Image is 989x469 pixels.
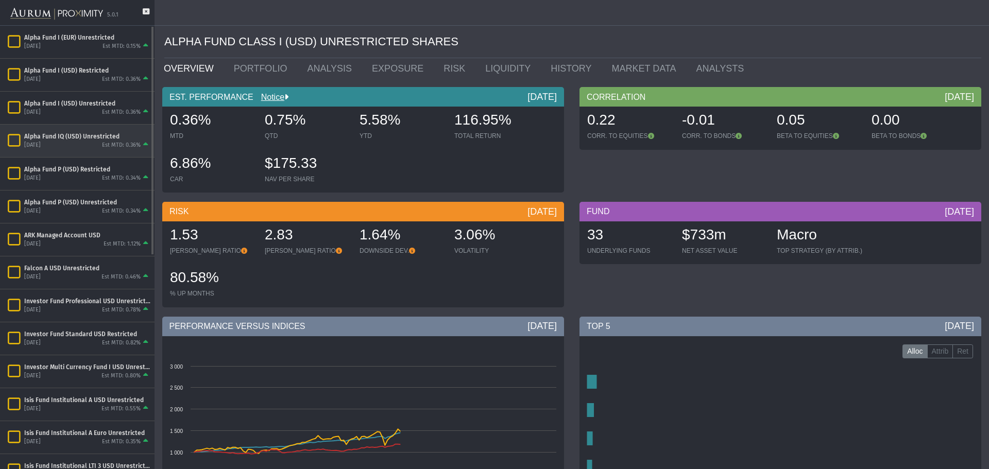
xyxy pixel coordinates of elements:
[170,289,254,298] div: % UP MONTHS
[170,247,254,255] div: [PERSON_NAME] RATIO
[170,450,183,456] text: 1 000
[265,225,349,247] div: 2.83
[170,112,211,128] span: 0.36%
[360,110,444,132] div: 5.58%
[24,297,150,305] div: Investor Fund Professional USD Unrestricted
[587,132,672,140] div: CORR. TO EQUITIES
[945,320,974,332] div: [DATE]
[102,175,141,182] div: Est MTD: 0.34%
[777,225,862,247] div: Macro
[682,110,766,132] div: -0.01
[454,110,539,132] div: 116.95%
[103,43,141,50] div: Est MTD: 0.15%
[101,273,141,281] div: Est MTD: 0.46%
[162,87,564,107] div: EST. PERFORMANCE
[10,3,103,25] img: Aurum-Proximity%20white.svg
[952,344,973,359] label: Ret
[927,344,953,359] label: Attrib
[265,153,349,175] div: $175.33
[170,225,254,247] div: 1.53
[226,58,300,79] a: PORTFOLIO
[24,33,150,42] div: Alpha Fund I (EUR) Unrestricted
[253,92,288,103] div: Notice
[364,58,436,79] a: EXPOSURE
[102,438,141,446] div: Est MTD: 0.35%
[24,43,41,50] div: [DATE]
[107,11,118,19] div: 5.0.1
[170,428,183,434] text: 1 500
[24,363,150,371] div: Investor Multi Currency Fund I USD Unrestricted
[543,58,604,79] a: HISTORY
[454,225,539,247] div: 3.06%
[170,175,254,183] div: CAR
[24,330,150,338] div: Investor Fund Standard USD Restricted
[454,132,539,140] div: TOTAL RETURN
[24,99,150,108] div: Alpha Fund I (USD) Unrestricted
[24,109,41,116] div: [DATE]
[24,132,150,141] div: Alpha Fund IQ (USD) Unrestricted
[265,132,349,140] div: QTD
[164,26,981,58] div: ALPHA FUND CLASS I (USD) UNRESTRICTED SHARES
[299,58,364,79] a: ANALYSIS
[102,339,141,347] div: Est MTD: 0.82%
[24,240,41,248] div: [DATE]
[579,87,981,107] div: CORRELATION
[102,142,141,149] div: Est MTD: 0.36%
[527,320,557,332] div: [DATE]
[587,247,672,255] div: UNDERLYING FUNDS
[682,225,766,247] div: $733m
[777,132,861,140] div: BETA TO EQUITIES
[527,205,557,218] div: [DATE]
[265,175,349,183] div: NAV PER SHARE
[24,372,41,380] div: [DATE]
[162,202,564,221] div: RISK
[102,306,141,314] div: Est MTD: 0.78%
[682,247,766,255] div: NET ASSET VALUE
[689,58,757,79] a: ANALYSTS
[101,405,141,413] div: Est MTD: 0.55%
[24,207,41,215] div: [DATE]
[24,405,41,413] div: [DATE]
[24,396,150,404] div: Isis Fund Institutional A USD Unrestricted
[454,247,539,255] div: VOLATILITY
[24,198,150,206] div: Alpha Fund P (USD) Unrestricted
[945,91,974,103] div: [DATE]
[24,175,41,182] div: [DATE]
[587,112,616,128] span: 0.22
[945,205,974,218] div: [DATE]
[777,110,861,132] div: 0.05
[579,202,981,221] div: FUND
[24,76,41,83] div: [DATE]
[101,372,141,380] div: Est MTD: 0.80%
[170,407,183,412] text: 2 000
[24,264,150,272] div: Falcon A USD Unrestricted
[170,385,183,391] text: 2 500
[902,344,927,359] label: Alloc
[604,58,689,79] a: MARKET DATA
[24,339,41,347] div: [DATE]
[478,58,543,79] a: LIQUIDITY
[24,273,41,281] div: [DATE]
[682,132,766,140] div: CORR. TO BONDS
[360,225,444,247] div: 1.64%
[24,66,150,75] div: Alpha Fund I (USD) Restricted
[265,112,305,128] span: 0.75%
[527,91,557,103] div: [DATE]
[579,317,981,336] div: TOP 5
[253,93,284,101] a: Notice
[102,76,141,83] div: Est MTD: 0.36%
[170,132,254,140] div: MTD
[170,153,254,175] div: 6.86%
[872,110,956,132] div: 0.00
[24,231,150,239] div: ARK Managed Account USD
[24,429,150,437] div: Isis Fund Institutional A Euro Unrestricted
[104,240,141,248] div: Est MTD: 1.12%
[265,247,349,255] div: [PERSON_NAME] RATIO
[436,58,478,79] a: RISK
[162,317,564,336] div: PERFORMANCE VERSUS INDICES
[102,207,141,215] div: Est MTD: 0.34%
[24,306,41,314] div: [DATE]
[170,364,183,370] text: 3 000
[777,247,862,255] div: TOP STRATEGY (BY ATTRIB.)
[360,247,444,255] div: DOWNSIDE DEV.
